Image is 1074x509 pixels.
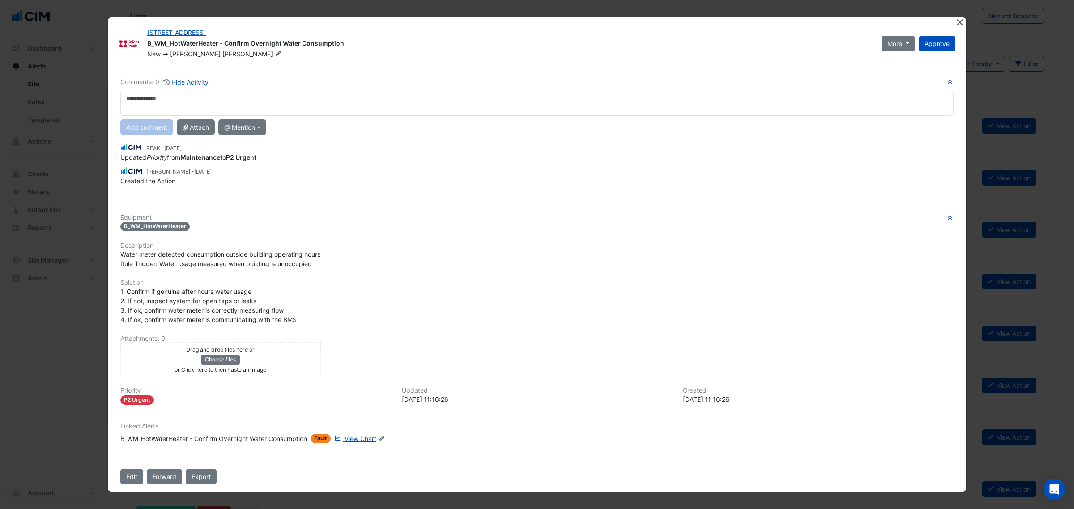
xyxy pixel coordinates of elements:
button: Edit [120,469,143,484]
div: [DATE] 11:16:26 [402,394,673,404]
div: Open Intercom Messenger [1044,479,1065,500]
button: Close [955,17,964,27]
span: Updated from to [120,153,256,161]
span: -> [162,50,168,58]
button: Choose files [201,355,240,365]
a: View Chart [332,434,376,443]
button: @ Mention [218,119,266,135]
span: 1. Confirm if genuine after hours water usage 2. If not, inspect system for open taps or leaks 3.... [120,288,297,323]
h6: Created [683,387,954,394]
button: Hide Activity [163,77,209,87]
span: Created the Action [120,177,175,185]
div: [DATE] 11:16:26 [683,394,954,404]
fa-icon: Edit Linked Alerts [378,436,385,442]
h6: Linked Alerts [120,423,954,430]
h6: Equipment [120,214,954,221]
h6: Attachments: 0 [120,335,954,343]
strong: Maintenance [180,153,220,161]
small: or Click here to then Paste an image [175,366,266,373]
div: B_WM_HotWaterHeater - Confirm Overnight Water Consumption [120,434,307,443]
button: More [882,36,915,51]
img: CIM [120,166,143,176]
button: Attach [177,119,215,135]
small: PEAK - [146,144,182,153]
span: [PERSON_NAME] [222,50,283,59]
span: Water meter detected consumption outside building operating hours Rule Trigger: Water usage measu... [120,250,320,267]
span: Fault [311,434,331,443]
span: Approve [925,40,950,47]
img: CIM [120,143,143,153]
div: B_WM_HotWaterHeater - Confirm Overnight Water Consumption [147,39,871,50]
span: More [887,39,902,48]
span: View Chart [345,435,376,442]
small: [PERSON_NAME] - [146,168,212,176]
img: Knight Frank [119,39,140,48]
strong: P2 Urgent [226,153,256,161]
span: 2025-03-02 11:22:43 [164,145,182,152]
button: Forward [147,469,182,484]
span: 2024-02-21 11:16:26 [194,168,212,175]
h6: Updated [402,387,673,394]
span: New [147,50,161,58]
small: Drag and drop files here or [186,346,255,353]
span: [PERSON_NAME] [170,50,221,58]
div: P2 Urgent [120,395,154,405]
h6: Priority [120,387,391,394]
em: Priority [146,153,167,161]
span: B_WM_HotWaterHeater [120,222,190,231]
h6: Solution [120,279,954,287]
div: Comments: 0 [120,77,209,87]
button: Approve [919,36,955,51]
a: Export [186,469,217,484]
h6: Description [120,242,954,250]
a: [STREET_ADDRESS] [147,29,206,36]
